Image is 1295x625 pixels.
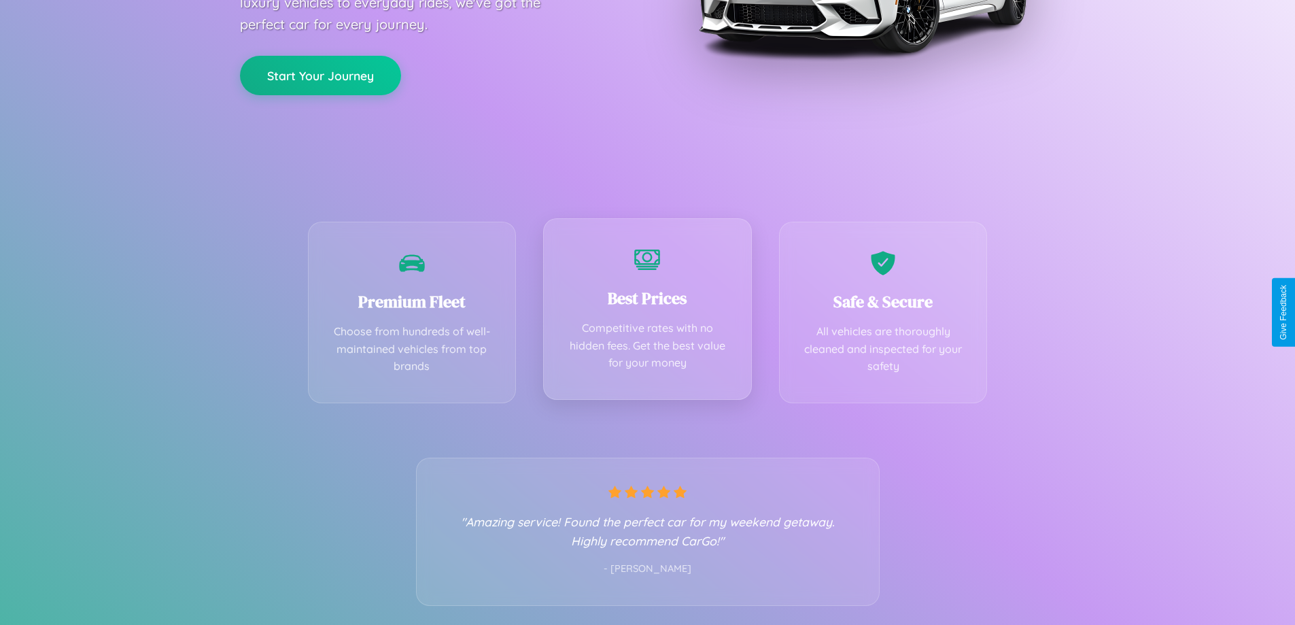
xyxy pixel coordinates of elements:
div: Give Feedback [1279,285,1288,340]
button: Start Your Journey [240,56,401,95]
h3: Premium Fleet [329,290,496,313]
h3: Safe & Secure [800,290,967,313]
p: - [PERSON_NAME] [444,560,852,578]
p: Competitive rates with no hidden fees. Get the best value for your money [564,320,731,372]
p: All vehicles are thoroughly cleaned and inspected for your safety [800,323,967,375]
p: Choose from hundreds of well-maintained vehicles from top brands [329,323,496,375]
p: "Amazing service! Found the perfect car for my weekend getaway. Highly recommend CarGo!" [444,512,852,550]
h3: Best Prices [564,287,731,309]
